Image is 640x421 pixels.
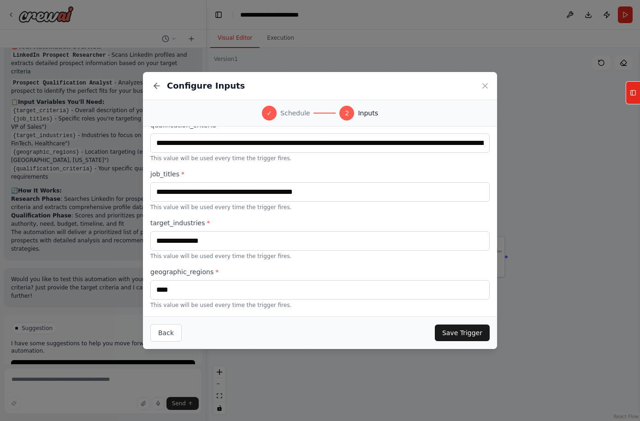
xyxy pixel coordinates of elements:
label: job_titles [150,169,490,179]
p: This value will be used every time the trigger fires. [150,301,490,309]
label: geographic_regions [150,267,490,277]
button: Save Trigger [435,325,490,341]
div: 2 [339,106,354,120]
p: This value will be used every time the trigger fires. [150,253,490,260]
span: Inputs [358,108,378,118]
div: ✓ [262,106,277,120]
button: Back [150,324,182,342]
label: target_industries [150,218,490,228]
p: This value will be used every time the trigger fires. [150,155,490,162]
p: This value will be used every time the trigger fires. [150,204,490,211]
h2: Configure Inputs [167,79,245,92]
span: Schedule [280,108,310,118]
